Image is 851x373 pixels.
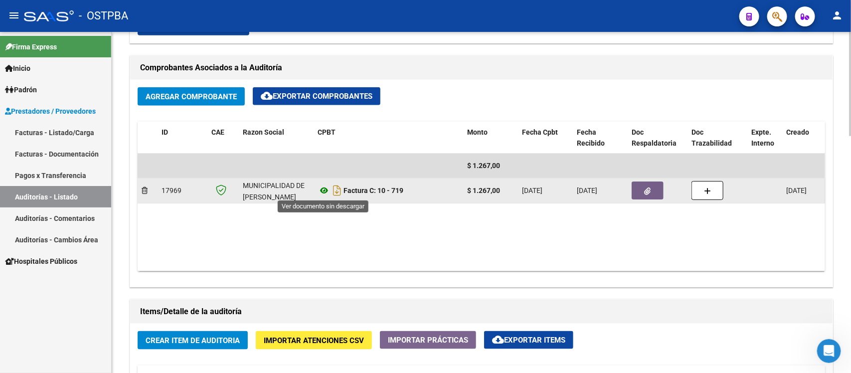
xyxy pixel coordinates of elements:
[261,90,273,102] mat-icon: cloud_download
[138,331,248,350] button: Crear Item de Auditoria
[5,84,37,95] span: Padrón
[467,186,500,194] strong: $ 1.267,00
[518,122,573,155] datatable-header-cell: Fecha Cpbt
[343,186,403,194] strong: Factura C: 10 - 719
[162,186,181,194] span: 17969
[380,331,476,349] button: Importar Prácticas
[786,128,809,136] span: Creado
[243,128,284,136] span: Razon Social
[577,128,605,148] span: Fecha Recibido
[5,256,77,267] span: Hospitales Públicos
[484,331,573,349] button: Exportar Items
[211,128,224,136] span: CAE
[253,87,380,105] button: Exportar Comprobantes
[747,122,782,155] datatable-header-cell: Expte. Interno
[138,87,245,106] button: Agregar Comprobante
[628,122,687,155] datatable-header-cell: Doc Respaldatoria
[261,92,372,101] span: Exportar Comprobantes
[162,128,168,136] span: ID
[207,122,239,155] datatable-header-cell: CAE
[318,128,336,136] span: CPBT
[577,186,597,194] span: [DATE]
[463,122,518,155] datatable-header-cell: Monto
[256,331,372,350] button: Importar Atenciones CSV
[79,5,128,27] span: - OSTPBA
[687,122,747,155] datatable-header-cell: Doc Trazabilidad
[817,339,841,363] iframe: Intercom live chat
[264,336,364,345] span: Importar Atenciones CSV
[751,128,774,148] span: Expte. Interno
[5,106,96,117] span: Prestadores / Proveedores
[388,336,468,345] span: Importar Prácticas
[8,9,20,21] mat-icon: menu
[146,336,240,345] span: Crear Item de Auditoria
[492,336,565,345] span: Exportar Items
[522,186,542,194] span: [DATE]
[632,128,677,148] span: Doc Respaldatoria
[146,92,237,101] span: Agregar Comprobante
[140,60,823,76] h1: Comprobantes Asociados a la Auditoría
[5,63,30,74] span: Inicio
[467,162,500,170] span: $ 1.267,00
[243,180,310,203] div: MUNICIPALIDAD DE [PERSON_NAME]
[573,122,628,155] datatable-header-cell: Fecha Recibido
[5,41,57,52] span: Firma Express
[239,122,314,155] datatable-header-cell: Razon Social
[786,186,807,194] span: [DATE]
[831,9,843,21] mat-icon: person
[314,122,463,155] datatable-header-cell: CPBT
[140,304,823,320] h1: Items/Detalle de la auditoría
[467,128,488,136] span: Monto
[691,128,732,148] span: Doc Trazabilidad
[522,128,558,136] span: Fecha Cpbt
[331,183,343,198] i: Descargar documento
[492,334,504,346] mat-icon: cloud_download
[158,122,207,155] datatable-header-cell: ID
